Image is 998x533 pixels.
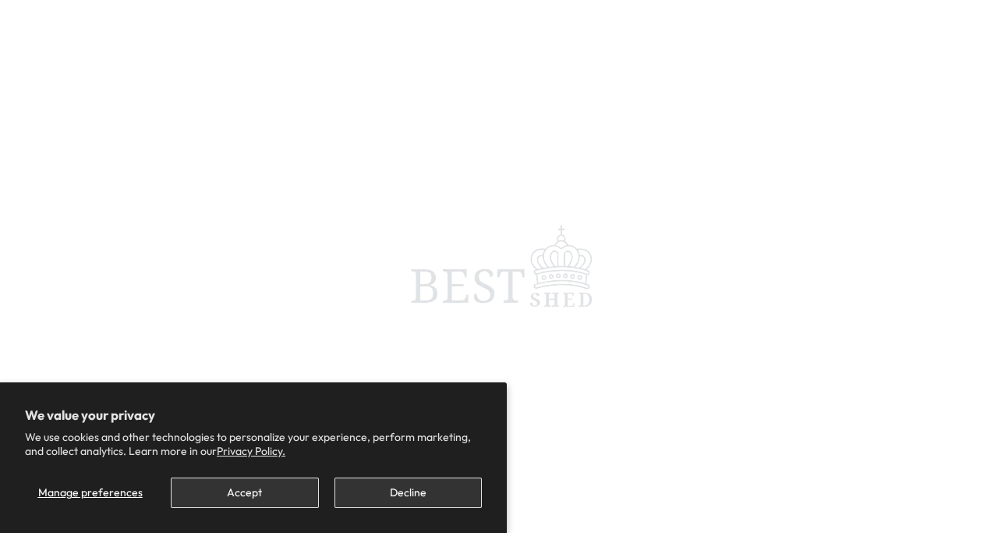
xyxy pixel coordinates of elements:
button: Manage preferences [25,478,155,508]
p: We use cookies and other technologies to personalize your experience, perform marketing, and coll... [25,430,482,458]
button: Decline [334,478,482,508]
span: Manage preferences [38,485,143,499]
h2: We value your privacy [25,407,482,423]
button: Accept [171,478,318,508]
a: Privacy Policy. [217,444,285,458]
